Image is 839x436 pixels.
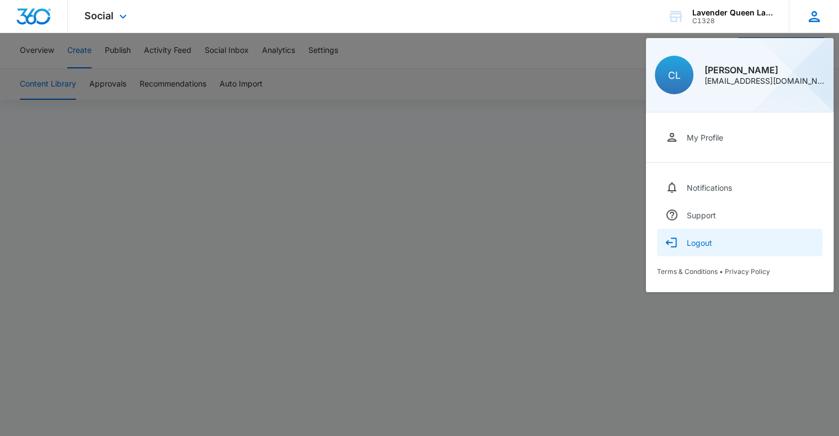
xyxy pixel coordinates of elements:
div: account id [692,17,773,25]
a: My Profile [657,123,822,151]
div: [PERSON_NAME] [704,66,825,74]
div: Logout [687,238,712,247]
a: Privacy Policy [725,267,770,276]
div: [EMAIL_ADDRESS][DOMAIN_NAME] [704,77,825,85]
span: CL [668,69,681,81]
div: • [657,267,822,276]
a: Notifications [657,174,822,201]
a: Support [657,201,822,229]
div: Support [687,211,716,220]
span: Social [84,10,114,21]
div: account name [692,8,773,17]
button: Logout [657,229,822,256]
div: My Profile [687,133,723,142]
a: Terms & Conditions [657,267,718,276]
div: Notifications [687,183,732,192]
